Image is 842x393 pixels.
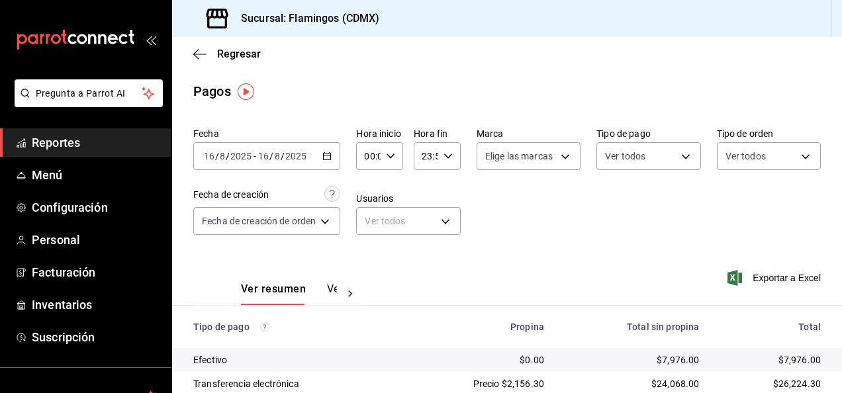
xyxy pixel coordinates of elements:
[241,283,306,296] font: Ver resumen
[193,81,231,101] div: Pagos
[238,83,254,100] img: Marcador de información sobre herramientas
[203,151,215,161] input: --
[193,322,250,332] font: Tipo de pago
[720,353,821,367] div: $7,976.00
[32,330,95,344] font: Suscripción
[565,322,699,332] div: Total sin propina
[274,151,281,161] input: --
[193,48,261,60] button: Regresar
[410,377,544,390] div: Precio $2,156.30
[202,214,316,228] span: Fecha de creación de orden
[193,353,389,367] div: Efectivo
[254,151,256,161] span: -
[32,233,80,247] font: Personal
[725,150,766,163] span: Ver todos
[753,273,821,283] font: Exportar a Excel
[477,129,581,138] label: Marca
[414,129,461,138] label: Hora fin
[15,79,163,107] button: Pregunta a Parrot AI
[32,265,95,279] font: Facturación
[193,188,269,202] div: Fecha de creación
[219,151,226,161] input: --
[9,96,163,110] a: Pregunta a Parrot AI
[32,298,92,312] font: Inventarios
[36,87,142,101] span: Pregunta a Parrot AI
[356,194,460,203] label: Usuarios
[565,377,699,390] div: $24,068.00
[230,151,252,161] input: ----
[410,353,544,367] div: $0.00
[356,129,403,138] label: Hora inicio
[269,151,273,161] span: /
[32,136,80,150] font: Reportes
[226,151,230,161] span: /
[730,270,821,286] button: Exportar a Excel
[215,151,219,161] span: /
[717,129,821,138] label: Tipo de orden
[32,168,63,182] font: Menú
[327,283,377,305] button: Ver pagos
[356,207,460,235] div: Ver todos
[720,322,821,332] div: Total
[565,353,699,367] div: $7,976.00
[596,129,700,138] label: Tipo de pago
[217,48,261,60] span: Regresar
[720,377,821,390] div: $26,224.30
[410,322,544,332] div: Propina
[241,283,337,305] div: Pestañas de navegación
[260,322,269,331] svg: Los pagos realizados con Pay y otras terminales son montos brutos.
[32,200,108,214] font: Configuración
[285,151,307,161] input: ----
[193,129,340,138] label: Fecha
[605,150,645,163] span: Ver todos
[485,150,553,163] span: Elige las marcas
[257,151,269,161] input: --
[281,151,285,161] span: /
[193,377,389,390] div: Transferencia electrónica
[230,11,379,26] h3: Sucursal: Flamingos (CDMX)
[146,34,156,45] button: open_drawer_menu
